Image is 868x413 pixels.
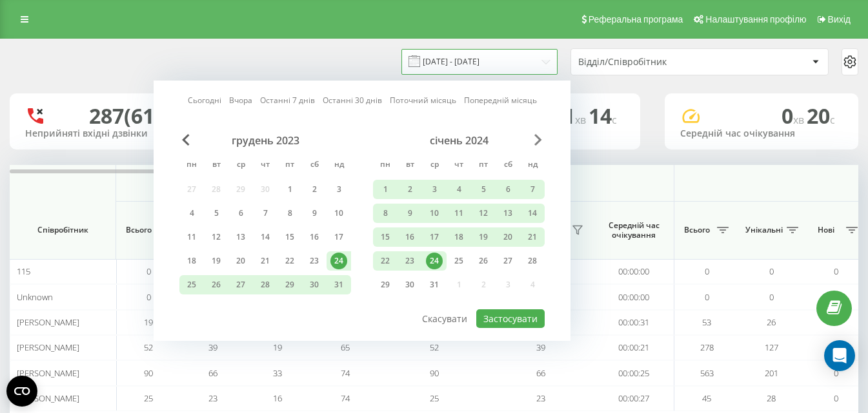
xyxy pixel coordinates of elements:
span: Співробітник [21,225,105,235]
div: 1 [281,181,298,198]
div: пн 22 січ 2024 р. [373,251,398,271]
div: 23 [306,253,323,269]
div: чт 28 груд 2023 р. [253,275,278,294]
div: пн 4 груд 2023 р. [179,204,204,223]
span: 0 [146,265,151,277]
div: 6 [500,181,516,198]
td: 00:00:21 [594,335,674,360]
div: сб 9 груд 2023 р. [302,204,327,223]
div: 10 [426,205,443,222]
div: чт 18 січ 2024 р. [447,227,471,247]
span: 90 [430,367,439,379]
div: ср 31 січ 2024 р. [422,275,447,294]
abbr: середа [425,156,444,175]
abbr: четвер [256,156,275,175]
div: 287 (61)% [89,104,180,128]
div: вт 12 груд 2023 р. [204,227,228,247]
span: 0 [834,367,838,379]
div: 11 [183,229,200,245]
span: 201 [765,367,778,379]
div: 23 [401,253,418,269]
div: 31 [330,276,347,293]
span: 39 [536,341,545,353]
span: 53 [702,316,711,328]
div: пт 19 січ 2024 р. [471,227,496,247]
div: 3 [426,181,443,198]
div: сб 2 груд 2023 р. [302,180,327,199]
span: Вихід [828,14,851,24]
span: [PERSON_NAME] [17,316,79,328]
div: сб 23 груд 2023 р. [302,251,327,271]
div: 31 [426,276,443,293]
td: 00:00:27 [594,386,674,411]
div: 14 [257,229,274,245]
span: 25 [430,392,439,404]
div: нд 17 груд 2023 р. [327,227,351,247]
div: 30 [306,276,323,293]
span: c [830,113,835,127]
div: 5 [208,205,225,222]
div: пт 15 груд 2023 р. [278,227,302,247]
div: 30 [401,276,418,293]
span: 563 [700,367,714,379]
span: [PERSON_NAME] [17,392,79,404]
div: 16 [401,229,418,245]
span: Вхідні дзвінки [150,178,640,188]
a: Поточний місяць [390,94,456,106]
div: 7 [257,205,274,222]
div: 20 [500,229,516,245]
span: Всього [123,225,155,235]
div: чт 7 груд 2023 р. [253,204,278,223]
div: 2 [306,181,323,198]
div: 17 [330,229,347,245]
div: нд 28 січ 2024 р. [520,251,545,271]
span: 39 [208,341,217,353]
div: 16 [306,229,323,245]
span: 65 [341,341,350,353]
div: 9 [401,205,418,222]
div: нд 3 груд 2023 р. [327,180,351,199]
div: Середній час очікування [680,128,843,139]
span: 52 [430,341,439,353]
div: 15 [377,229,394,245]
td: 00:00:25 [594,360,674,385]
span: 0 [834,392,838,404]
div: вт 26 груд 2023 р. [204,275,228,294]
div: 14 [524,205,541,222]
div: пт 26 січ 2024 р. [471,251,496,271]
div: пн 8 січ 2024 р. [373,204,398,223]
div: ср 10 січ 2024 р. [422,204,447,223]
abbr: неділя [329,156,348,175]
span: 16 [273,392,282,404]
div: 21 [524,229,541,245]
span: Нові [810,225,842,235]
span: 20 [807,102,835,130]
span: 45 [702,392,711,404]
div: пн 11 груд 2023 р. [179,227,204,247]
div: чт 14 груд 2023 р. [253,227,278,247]
span: 0 [705,291,709,303]
span: 28 [767,392,776,404]
div: 10 [330,205,347,222]
div: 4 [450,181,467,198]
div: чт 4 січ 2024 р. [447,180,471,199]
div: вт 19 груд 2023 р. [204,251,228,271]
span: 23 [208,392,217,404]
div: 2 [401,181,418,198]
abbr: вівторок [400,156,419,175]
span: 25 [144,392,153,404]
span: 90 [144,367,153,379]
span: 278 [700,341,714,353]
div: вт 9 січ 2024 р. [398,204,422,223]
div: 19 [208,253,225,269]
div: Неприйняті вхідні дзвінки [25,128,188,139]
div: 22 [281,253,298,269]
div: ср 17 січ 2024 р. [422,227,447,247]
div: пн 25 груд 2023 р. [179,275,204,294]
span: Next Month [534,134,542,146]
div: Відділ/Співробітник [578,57,732,68]
td: 00:00:00 [594,284,674,309]
div: 13 [232,229,249,245]
div: нд 14 січ 2024 р. [520,204,545,223]
span: c [612,113,617,127]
